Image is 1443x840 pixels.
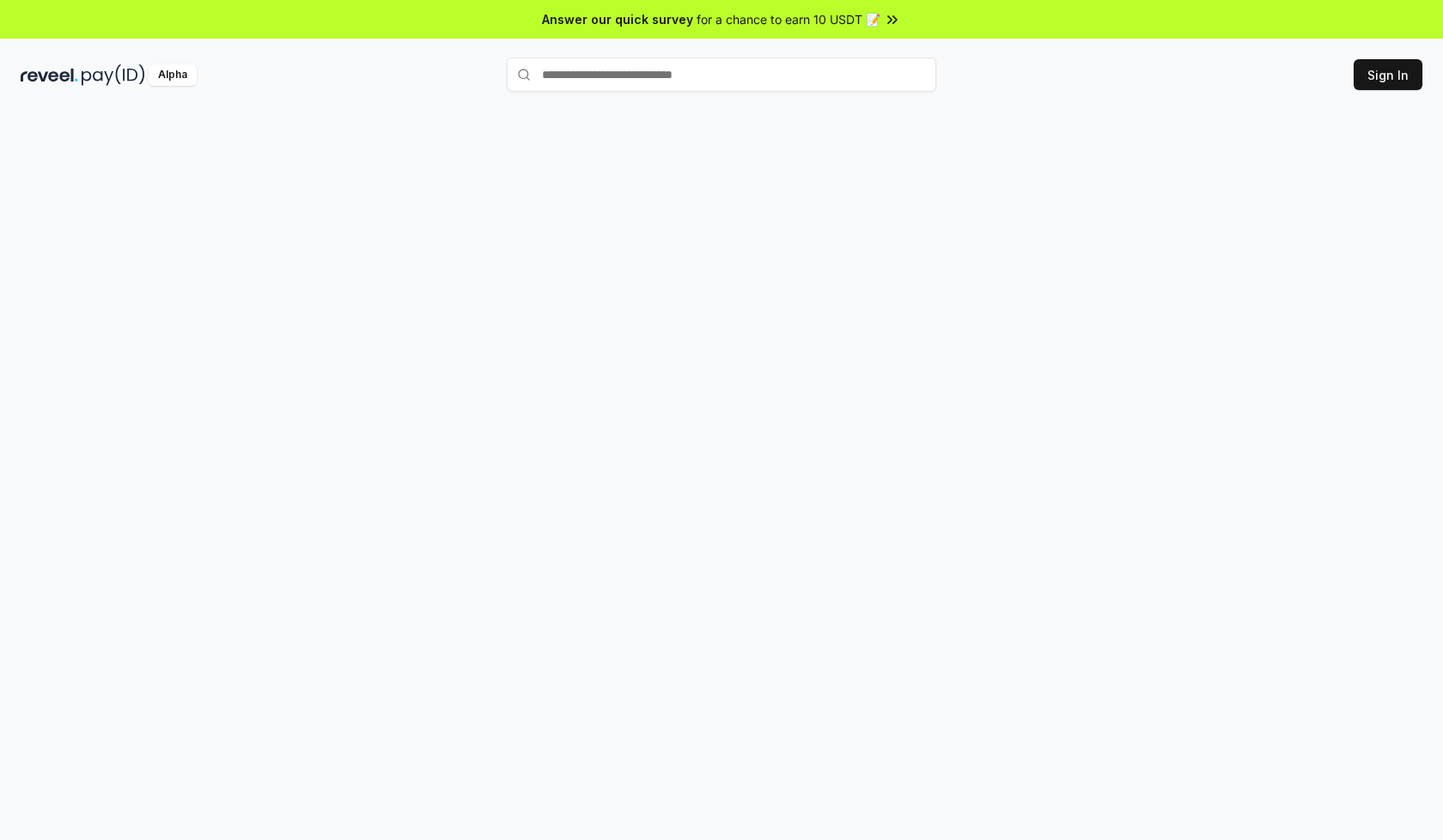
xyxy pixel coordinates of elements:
[82,64,145,86] img: pay_id
[1354,59,1422,90] button: Sign In
[542,10,693,28] span: Answer our quick survey
[21,64,78,86] img: reveel_dark
[149,64,197,86] div: Alpha
[697,10,880,28] span: for a chance to earn 10 USDT 📝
